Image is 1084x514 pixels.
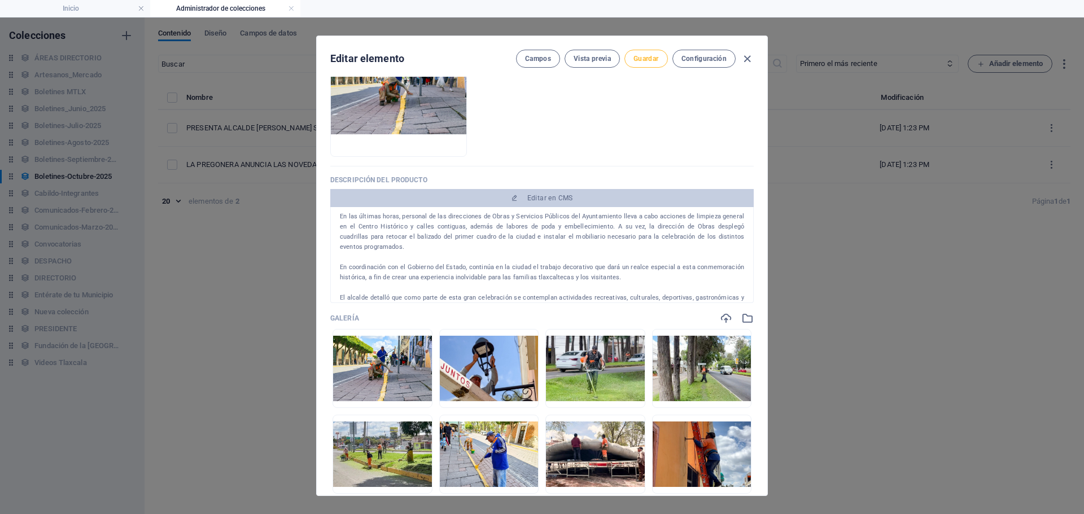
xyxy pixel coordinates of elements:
[340,213,744,251] span: En las últimas horas, personal de las direcciones de Obras y Servicios Públicos del Ayuntamiento ...
[546,336,645,401] img: 01102025_01_02-gkFj6YK4PBKmGxSjJZlM8Q.jpeg
[330,175,754,184] p: Descripción del producto
[681,54,727,63] span: Configuración
[545,415,645,494] li: 01102025_01_06-txDmXXNrzChGa7vjDMJDWw.jpeg
[546,421,645,487] img: 01102025_01_06-txDmXXNrzChGa7vjDMJDWw.jpeg
[741,312,754,324] i: Selecciona una imagen del administrador de archivos o del catálogo
[330,189,754,207] button: Editar en CMS
[333,415,432,494] li: 01102025_01_04-D9APtpl54Idi9JN9eOMYqA.jpeg
[565,50,620,68] button: Vista previa
[440,421,539,487] img: 01102025_01_05-XLyYwezxwkAQ3kAoSTtdPg.jpeg
[330,314,359,323] p: Galería
[331,44,466,134] img: 01102025_01_08-elehZ2z5AbGSR0Ji-5TH1g.jpeg
[527,194,573,203] span: Editar en CMS
[545,329,645,408] li: 01102025_01_02-gkFj6YK4PBKmGxSjJZlM8Q.jpeg
[653,336,751,401] img: 01102025_01_03-kUK8Jfqtt-YXZiZiUve94g.jpeg
[653,421,751,487] img: 01102025_01_07-r0rCPE3gCKqiTHL9pq4L6g.jpeg
[333,421,432,487] img: 01102025_01_04-D9APtpl54Idi9JN9eOMYqA.jpeg
[440,336,539,401] img: 01102025_01_01-H6lJ5-Nl5daNVwJAmCZyyg.jpeg
[574,54,611,63] span: Vista previa
[439,415,539,494] li: 01102025_01_05-XLyYwezxwkAQ3kAoSTtdPg.jpeg
[652,415,752,494] li: 01102025_01_07-r0rCPE3gCKqiTHL9pq4L6g.jpeg
[525,54,551,63] span: Campos
[624,50,667,68] button: Guardar
[516,50,560,68] button: Campos
[150,2,300,15] h4: Administrador de colecciones
[672,50,736,68] button: Configuración
[439,329,539,408] li: 01102025_01_01-H6lJ5-Nl5daNVwJAmCZyyg.jpeg
[340,294,744,311] span: El alcalde detalló que como parte de esta gran celebración se contemplan actividades recreativas,...
[333,336,432,401] img: 01102025_01_08-elehZ2z5AbGSR0Ji-5TH1g.jpeg
[340,263,744,281] span: En coordinación con el Gobierno del Estado, continúa en la ciudad el trabajo decorativo que dará ...
[330,52,404,65] h2: Editar elemento
[633,54,658,63] span: Guardar
[652,329,752,408] li: 01102025_01_03-kUK8Jfqtt-YXZiZiUve94g.jpeg
[333,329,432,408] li: 01102025_01_08-elehZ2z5AbGSR0Ji-5TH1g.jpeg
